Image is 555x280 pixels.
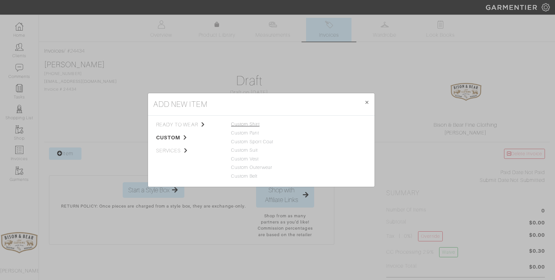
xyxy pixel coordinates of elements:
[231,156,259,161] a: Custom Vest
[156,134,221,142] span: custom
[231,121,260,127] a: Custom Shirt
[156,121,221,129] span: ready to wear
[156,147,221,155] span: services
[231,147,258,153] a: Custom Suit
[153,98,207,110] h4: add new item
[364,98,369,107] span: ×
[231,173,258,179] a: Custom Belt
[231,165,272,170] a: Custom Outerwear
[231,130,259,135] a: Custom Pant
[231,139,273,144] a: Custom Sport Coat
